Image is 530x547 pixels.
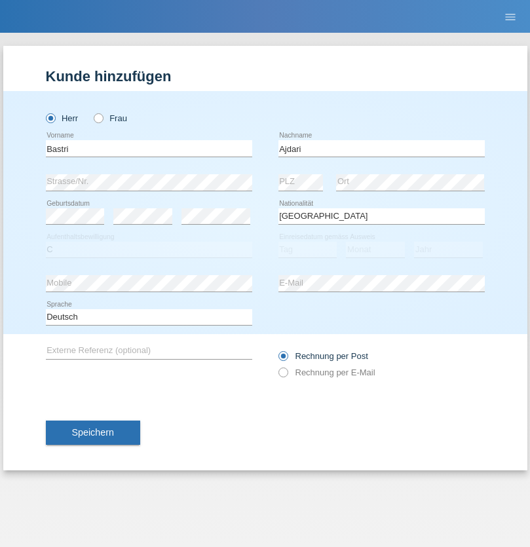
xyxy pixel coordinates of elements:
input: Herr [46,113,54,122]
input: Rechnung per E-Mail [278,368,287,384]
label: Frau [94,113,127,123]
button: Speichern [46,421,140,445]
input: Frau [94,113,102,122]
a: menu [497,12,523,20]
span: Speichern [72,427,114,438]
label: Rechnung per E-Mail [278,368,375,377]
label: Herr [46,113,79,123]
h1: Kunde hinzufügen [46,68,485,85]
i: menu [504,10,517,24]
label: Rechnung per Post [278,351,368,361]
input: Rechnung per Post [278,351,287,368]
